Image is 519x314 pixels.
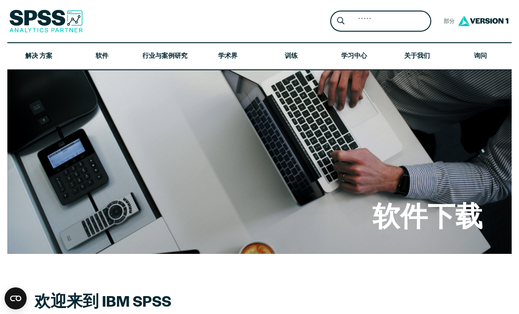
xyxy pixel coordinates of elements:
a: 询问 [449,43,512,70]
a: 关于我们 [386,43,449,70]
form: 网站标题搜索表单 [330,11,431,32]
a: 训练 [259,43,322,70]
button: 搜索放大镜图标 [333,13,350,30]
a: 解决 方案 [7,43,70,70]
a: 软件 [70,43,133,70]
img: 版本1徽标 [456,12,511,29]
svg: 搜索放大镜图标 [337,17,344,25]
h1: 软件下载 [372,198,483,232]
a: 行业与案例研究 [133,43,196,70]
nav: 桌面版网站主菜单 [7,43,512,70]
span: 部分 [439,15,456,28]
a: 学习中心 [322,43,385,70]
button: 打开 CMP 小组件 [5,287,27,309]
a: 学术界 [197,43,259,70]
img: SPSS Analytics 合作伙伴 [9,10,83,33]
